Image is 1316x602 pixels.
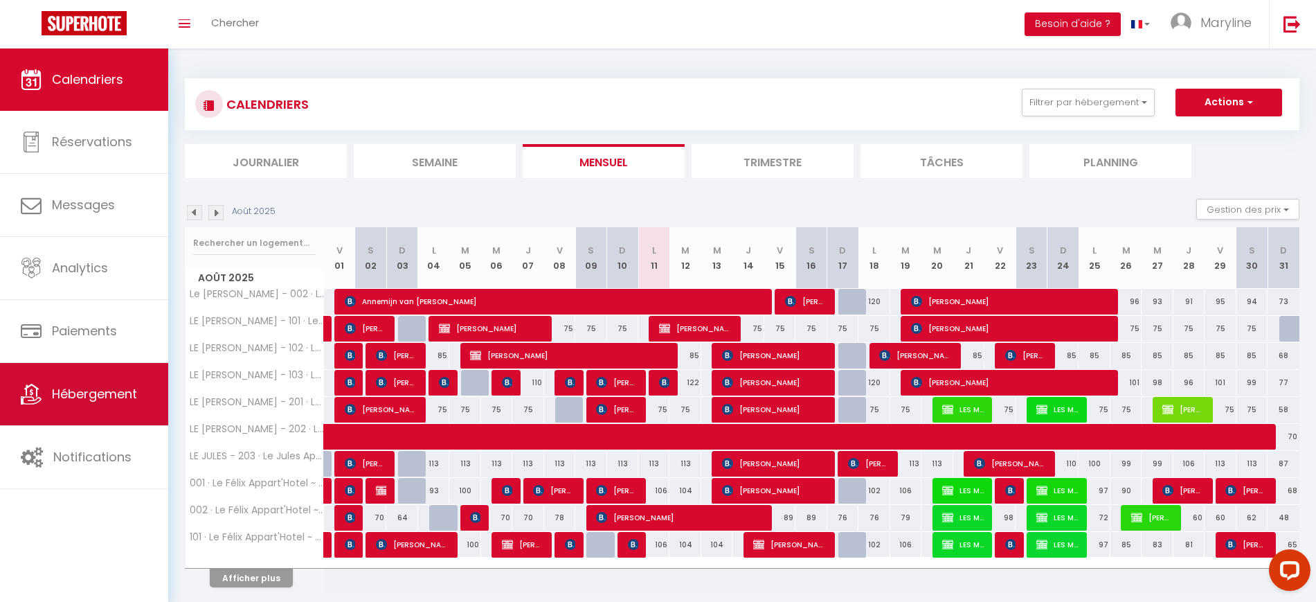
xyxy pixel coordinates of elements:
span: [PERSON_NAME] [376,369,417,396]
th: 08 [544,227,575,289]
span: [PERSON_NAME] [911,288,1108,315]
th: 24 [1047,227,1079,289]
div: 91 [1173,289,1205,315]
span: [PERSON_NAME]-Chantepie [1225,477,1267,504]
div: 70 [481,505,512,531]
abbr: M [901,244,910,257]
div: 85 [418,343,449,369]
div: 99 [1236,370,1268,396]
span: [PERSON_NAME] [565,369,575,396]
div: 68 [1268,478,1299,504]
th: 10 [607,227,638,289]
span: [PERSON_NAME] [376,342,417,369]
span: Annemijn van [PERSON_NAME] [345,288,760,315]
div: 113 [638,451,669,477]
div: 89 [764,505,795,531]
span: [PERSON_NAME] [596,504,762,531]
div: 85 [1205,343,1236,369]
th: 14 [732,227,764,289]
span: Réservations [52,133,132,150]
span: Maryline [1200,14,1252,31]
div: 85 [1142,343,1173,369]
h3: CALENDRIERS [223,89,309,120]
div: 75 [1142,316,1173,342]
div: 113 [512,451,543,477]
th: 16 [795,227,827,289]
div: 75 [827,316,858,342]
th: 05 [449,227,480,289]
span: [PERSON_NAME] [533,477,575,504]
span: Notifications [53,448,132,466]
abbr: L [432,244,436,257]
div: 85 [1173,343,1205,369]
div: 75 [1205,397,1236,423]
div: 75 [512,397,543,423]
div: 113 [1205,451,1236,477]
span: Messages [52,196,115,213]
th: 07 [512,227,543,289]
div: 90 [1110,478,1142,504]
div: 93 [1142,289,1173,315]
div: 85 [1110,343,1142,369]
div: 85 [1047,343,1079,369]
th: 02 [355,227,386,289]
abbr: D [1060,244,1067,257]
div: 65 [1268,532,1299,558]
span: LE [PERSON_NAME] - 101 · Le [PERSON_NAME] - Studio T1 de charme [188,316,326,326]
th: 11 [638,227,669,289]
span: LES MUSICADES [942,531,984,558]
div: 113 [607,451,638,477]
abbr: M [713,244,721,257]
span: [PERSON_NAME] [722,369,826,396]
div: 113 [449,451,480,477]
span: [PERSON_NAME] [659,369,669,396]
span: 002 · Le Félix Appart'Hotel ~ studio 002 [188,505,326,515]
span: [PERSON_NAME] [753,531,826,558]
div: 75 [1079,397,1110,423]
span: [PERSON_NAME] [345,531,355,558]
p: Août 2025 [232,205,276,218]
div: 97 [1079,478,1110,504]
span: [PERSON_NAME] [470,504,480,531]
div: 75 [1205,316,1236,342]
th: 01 [324,227,355,289]
div: 75 [481,397,512,423]
div: 68 [1268,343,1299,369]
abbr: S [1249,244,1255,257]
abbr: M [492,244,501,257]
span: [PERSON_NAME] [722,396,826,423]
span: Paiements [52,322,117,339]
abbr: S [368,244,374,257]
iframe: LiveChat chat widget [1258,544,1316,602]
div: 106 [890,478,921,504]
div: 75 [669,397,701,423]
div: 75 [544,316,575,342]
div: 75 [575,316,606,342]
div: 75 [638,397,669,423]
span: Calendriers [52,71,123,88]
span: [PERSON_NAME] [596,477,638,504]
div: 101 [1110,370,1142,396]
div: 78 [544,505,575,531]
th: 28 [1173,227,1205,289]
abbr: V [336,244,343,257]
th: 22 [984,227,1016,289]
div: 75 [890,397,921,423]
span: [PERSON_NAME] [722,477,826,504]
div: 62 [1236,505,1268,531]
span: [PERSON_NAME] [628,531,638,558]
th: 06 [481,227,512,289]
div: 64 [386,505,417,531]
span: LES MUSICADES [942,504,984,531]
abbr: S [809,244,815,257]
li: Tâches [860,144,1022,178]
div: 76 [827,505,858,531]
span: Chercher [211,15,259,30]
div: 83 [1142,532,1173,558]
abbr: V [557,244,563,257]
span: [PERSON_NAME] [785,288,827,315]
span: [PERSON_NAME] [345,450,386,477]
abbr: D [399,244,406,257]
div: 113 [544,451,575,477]
div: 48 [1268,505,1299,531]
